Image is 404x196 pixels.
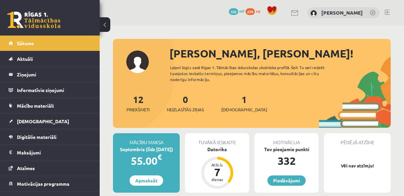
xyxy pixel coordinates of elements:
[9,160,91,176] a: Atzīmes
[127,93,150,113] a: 12Priekšmeti
[185,146,249,190] a: Datorika Atlicis 7 dienas
[9,114,91,129] a: [DEMOGRAPHIC_DATA]
[239,8,245,14] span: mP
[130,175,163,186] a: Apmaksāt
[310,10,317,17] img: Anastasija Smirnova
[256,8,260,14] span: xp
[17,134,56,140] span: Digitālie materiāli
[113,153,180,169] div: 55.00
[9,82,91,98] a: Informatīvie ziņojumi
[157,152,162,162] span: €
[17,56,33,62] span: Aktuāli
[7,12,60,28] a: Rīgas 1. Tālmācības vidusskola
[254,133,319,146] div: Motivācija
[254,146,319,153] div: Tev pieejamie punkti
[321,9,363,16] a: [PERSON_NAME]
[17,67,91,82] legend: Ziņojumi
[9,67,91,82] a: Ziņojumi
[229,8,245,14] a: 332 mP
[17,103,54,109] span: Mācību materiāli
[17,118,69,124] span: [DEMOGRAPHIC_DATA]
[9,51,91,66] a: Aktuāli
[327,162,387,169] p: Vēl nav atzīmju!
[207,167,227,177] div: 7
[17,145,91,160] legend: Maksājumi
[127,106,150,113] span: Priekšmeti
[207,163,227,167] div: Atlicis
[9,129,91,145] a: Digitālie materiāli
[17,181,69,187] span: Motivācijas programma
[9,145,91,160] a: Maksājumi
[246,8,263,14] a: 239 xp
[9,98,91,113] a: Mācību materiāli
[267,175,306,186] a: Piedāvājumi
[207,177,227,181] div: dienas
[17,40,34,46] span: Sākums
[221,93,267,113] a: 1[DEMOGRAPHIC_DATA]
[167,106,204,113] span: Neizlasītās ziņas
[113,133,180,146] div: Mācību maksa
[169,46,391,61] div: [PERSON_NAME], [PERSON_NAME]!
[113,146,180,153] div: Septembris (līdz [DATE])
[229,8,238,15] span: 332
[221,106,267,113] span: [DEMOGRAPHIC_DATA]
[167,93,204,113] a: 0Neizlasītās ziņas
[17,165,35,171] span: Atzīmes
[185,146,249,153] div: Datorika
[9,176,91,191] a: Motivācijas programma
[254,153,319,169] div: 332
[17,82,91,98] legend: Informatīvie ziņojumi
[246,8,255,15] span: 239
[185,133,249,146] div: Tuvākā ieskaite
[9,36,91,51] a: Sākums
[170,64,337,82] div: Laipni lūgts savā Rīgas 1. Tālmācības vidusskolas skolnieka profilā. Šeit Tu vari redzēt tuvojošo...
[324,133,391,146] div: Pēdējā atzīme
